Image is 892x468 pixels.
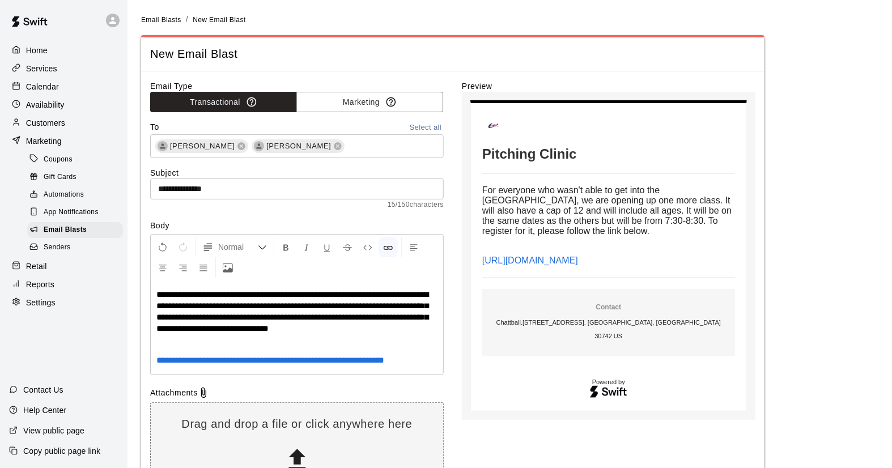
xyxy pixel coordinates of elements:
button: Insert Code [358,237,377,257]
span: Gift Cards [44,172,77,183]
span: Email Blasts [44,224,87,236]
div: Gift Cards [27,169,123,185]
button: Select all [407,121,444,134]
p: Marketing [26,135,62,147]
div: Wyatt Beck [254,141,264,151]
div: Senders [27,240,123,256]
a: Email Blasts [141,15,181,24]
button: Upload Image [218,257,237,278]
span: New Email Blast [150,46,755,62]
p: Copy public page link [23,445,100,457]
button: Justify Align [194,257,213,278]
a: Email Blasts [27,222,128,239]
span: New Email Blast [193,16,245,24]
p: Contact Us [23,384,63,395]
button: Format Bold [277,237,296,257]
label: Subject [150,167,444,178]
p: Contact [487,303,730,312]
span: Normal [218,241,258,253]
p: Help Center [23,405,66,416]
label: Email Type [150,80,444,92]
label: To [150,121,159,134]
span: For everyone who wasn't able to get into the [GEOGRAPHIC_DATA], we are opening up one more class.... [482,185,734,236]
p: Customers [26,117,65,129]
span: [PERSON_NAME] [165,141,239,152]
p: Settings [26,297,56,308]
button: Transactional [150,92,297,113]
button: Formatting Options [198,237,271,257]
a: Marketing [9,133,118,150]
div: [PERSON_NAME] [155,139,248,153]
p: Calendar [26,81,59,92]
a: Availability [9,96,118,113]
button: Marketing [296,92,443,113]
nav: breadcrumb [141,14,878,26]
div: Coupons [27,152,123,168]
button: Right Align [173,257,193,278]
button: Format Underline [317,237,337,257]
span: Email Blasts [141,16,181,24]
button: Left Align [404,237,423,257]
li: / [186,14,188,25]
a: Senders [27,239,128,257]
span: Automations [44,189,84,201]
label: Body [150,220,444,231]
span: Coupons [44,154,73,165]
p: Availability [26,99,65,110]
a: [URL][DOMAIN_NAME] [482,256,578,265]
a: Coupons [27,151,128,168]
img: Swift logo [589,384,628,399]
button: Undo [153,237,172,257]
p: Home [26,45,48,56]
button: Center Align [153,257,172,278]
a: Retail [9,258,118,275]
p: View public page [23,425,84,436]
span: [PERSON_NAME] [262,141,335,152]
a: App Notifications [27,204,128,222]
button: Redo [173,237,193,257]
div: App Notifications [27,205,123,220]
a: Services [9,60,118,77]
a: Automations [27,186,128,204]
a: Customers [9,114,118,131]
a: Home [9,42,118,59]
h1: Pitching Clinic [482,146,735,162]
div: Automations [27,187,123,203]
div: Attachments [150,387,444,398]
div: Email Blasts [27,222,123,238]
p: Powered by [482,379,735,385]
a: Gift Cards [27,168,128,186]
span: App Notifications [44,207,99,218]
label: Preview [462,80,755,92]
p: Reports [26,279,54,290]
button: Format Strikethrough [338,237,357,257]
a: Settings [9,294,118,311]
p: Services [26,63,57,74]
div: [PERSON_NAME] [252,139,345,153]
span: 15 / 150 characters [150,199,444,211]
p: Chattball . [STREET_ADDRESS]. [GEOGRAPHIC_DATA], [GEOGRAPHIC_DATA] 30742 US [487,316,730,343]
a: Reports [9,276,118,293]
a: Calendar [9,78,118,95]
div: Ethan Grant [158,141,168,151]
span: Senders [44,242,71,253]
button: Insert Link [379,237,398,257]
p: Retail [26,261,47,272]
p: Drag and drop a file or click anywhere here [151,416,443,432]
img: Chattball [482,114,505,137]
button: Format Italics [297,237,316,257]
